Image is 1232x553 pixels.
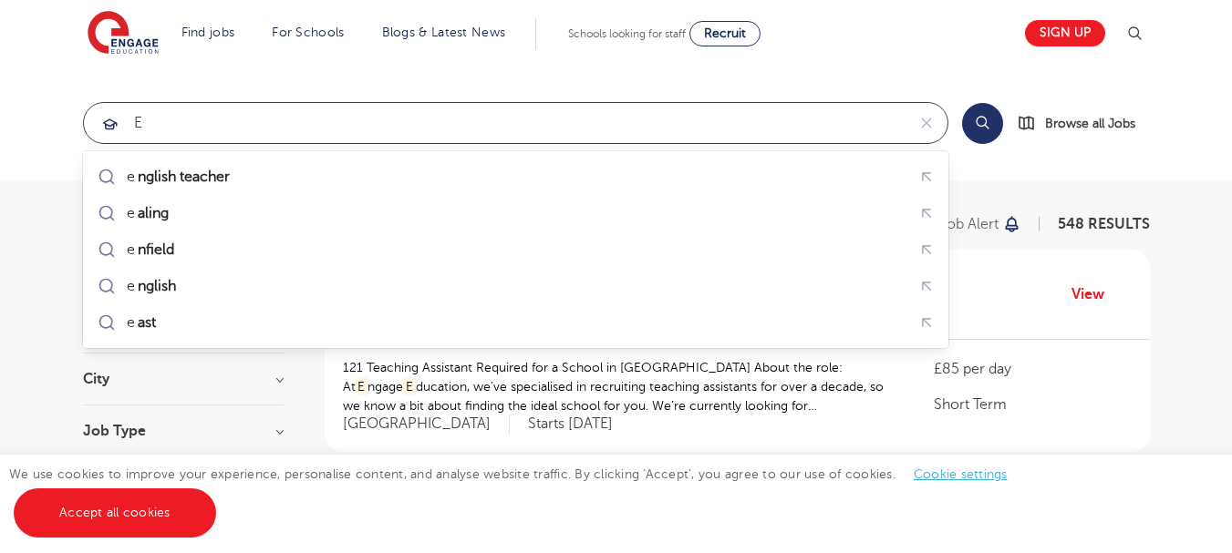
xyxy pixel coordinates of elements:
mark: nglish [135,275,179,297]
a: Recruit [689,21,761,46]
p: Save job alert [905,217,999,231]
button: Fill query with "english teacher" [912,163,940,191]
p: Short Term [934,394,1131,415]
button: Fill query with "english" [912,272,940,301]
div: e [127,277,179,295]
h3: Job Type [83,424,284,438]
button: Search [962,103,1003,144]
div: e [127,204,171,222]
span: Schools looking for staff [568,27,686,40]
div: e [127,313,159,332]
a: For Schools [272,26,344,39]
a: View [1072,282,1118,306]
mark: nfield [135,239,177,261]
a: Cookie settings [914,467,1008,481]
p: 121 Teaching Assistant Required for a School in [GEOGRAPHIC_DATA] About the role: At ngage ducati... [343,358,898,415]
input: Submit [84,103,906,143]
span: Recruit [704,26,746,40]
span: [GEOGRAPHIC_DATA] [343,415,510,434]
span: 548 RESULTS [1058,216,1150,232]
a: Browse all Jobs [1018,113,1150,134]
span: Browse all Jobs [1045,113,1135,134]
div: Submit [83,102,948,144]
a: Find jobs [181,26,235,39]
mark: ast [135,312,159,333]
button: Save job alert [905,217,1022,231]
button: Fill query with "ealing" [912,200,940,228]
h3: City [83,372,284,386]
a: Sign up [1025,20,1105,46]
img: Engage Education [88,11,159,56]
button: Fill query with "enfield" [912,236,940,264]
mark: E [403,377,416,396]
p: £85 per day [934,358,1131,380]
a: Accept all cookies [14,488,216,538]
div: e [127,168,233,186]
p: Starts [DATE] [528,415,613,434]
a: Blogs & Latest News [382,26,506,39]
mark: E [356,377,368,396]
div: e [127,241,177,259]
button: Fill query with "east" [912,309,940,337]
ul: Submit [90,159,941,341]
mark: nglish teacher [135,166,233,188]
mark: aling [135,202,171,224]
button: Clear [906,103,947,143]
span: We use cookies to improve your experience, personalise content, and analyse website traffic. By c... [9,467,1026,519]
